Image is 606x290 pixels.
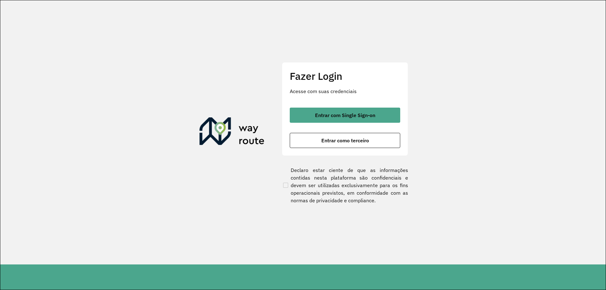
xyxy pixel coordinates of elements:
span: Entrar como terceiro [321,138,369,143]
h2: Fazer Login [290,70,400,82]
button: button [290,108,400,123]
span: Entrar com Single Sign-on [315,113,375,118]
button: button [290,133,400,148]
p: Acesse com suas credenciais [290,87,400,95]
img: Roteirizador AmbevTech [199,117,264,148]
label: Declaro estar ciente de que as informações contidas nesta plataforma são confidenciais e devem se... [282,166,408,204]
